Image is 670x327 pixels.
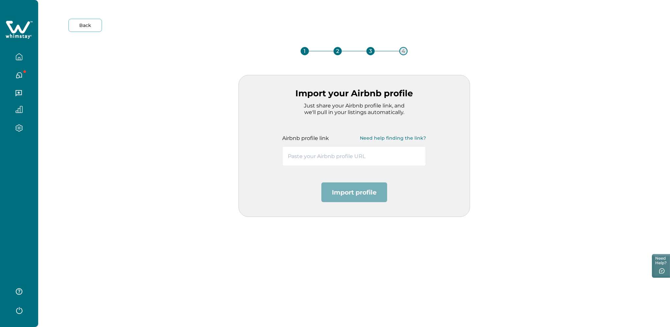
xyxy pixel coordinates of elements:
p: Just share your Airbnb profile link, and we'll pull in your listings automatically. [299,103,410,115]
p: Airbnb profile link [282,135,329,142]
div: 3 [366,47,375,55]
div: 2 [334,47,342,55]
button: Need help finding the link? [360,131,426,145]
p: Import your Airbnb profile [239,88,470,99]
div: 1 [301,47,309,55]
div: 4 [399,47,408,55]
input: Paste your Airbnb profile URL [282,146,426,166]
button: Back [68,19,102,32]
button: Import profile [321,182,387,202]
